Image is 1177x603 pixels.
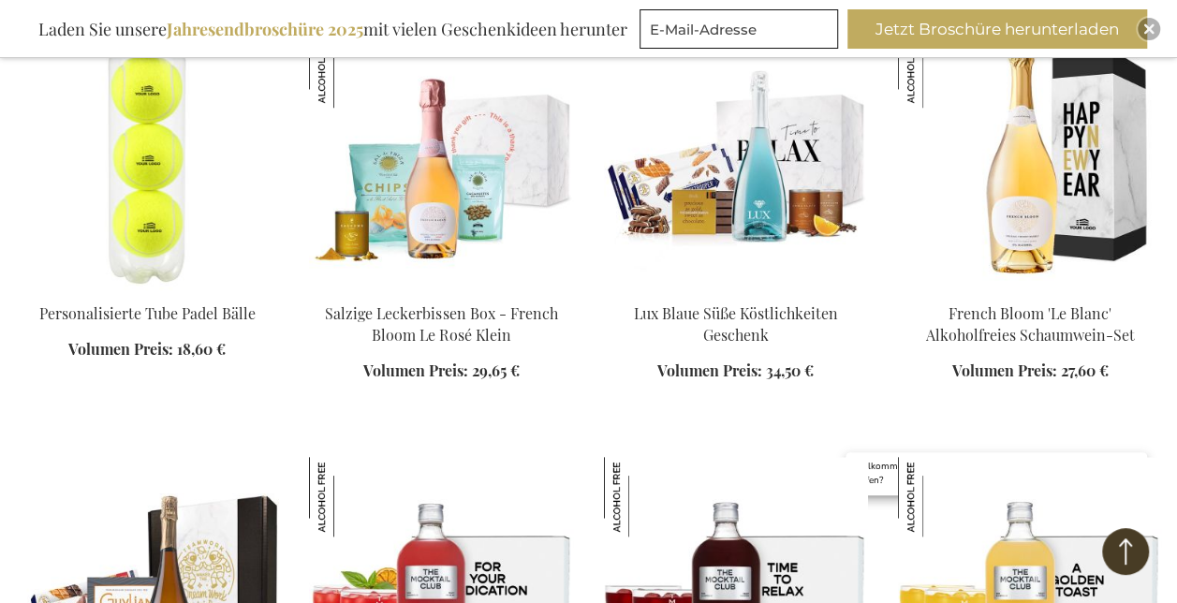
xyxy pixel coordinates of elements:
[363,360,520,382] a: Volumen Preis: 29,65 €
[177,339,226,359] span: 18,60 €
[68,339,226,360] a: Volumen Preis: 18,60 €
[604,457,684,537] img: The Mocktail Club Berry Bash Geschenkset
[1060,360,1108,380] span: 27,60 €
[363,360,468,380] span: Volumen Preis:
[657,360,814,382] a: Volumen Preis: 34,50 €
[657,360,762,380] span: Volumen Preis:
[604,28,868,290] img: Lux Blue Sweet Delights Gift
[167,18,363,40] b: Jahresendbroschüre 2025
[634,303,838,345] a: Lux Blaue Süße Köstlichkeiten Geschenk
[898,279,1162,297] a: French Bloom 'Le Blanc' non-alcoholic Sparkling Set French Bloom 'Le Blanc' Alkoholfreies Schaumw...
[951,360,1056,380] span: Volumen Preis:
[39,303,256,323] a: Personalisierte Tube Padel Bälle
[15,279,279,297] a: Personalised Tube Of Padel Balls
[325,303,557,345] a: Salzige Leckerbissen Box - French Bloom Le Rosé Klein
[1143,23,1155,35] img: Close
[309,457,389,537] img: The Mocktail Club Grapefruit Grace Geschenkset
[898,28,1162,290] img: French Bloom 'Le Blanc' non-alcoholic Sparkling Set
[309,28,389,108] img: Salzige Leckerbissen Box - French Bloom Le Rosé Klein
[604,279,868,297] a: Lux Blue Sweet Delights Gift
[1138,18,1160,40] div: Close
[847,9,1147,49] button: Jetzt Broschüre herunterladen
[898,28,978,108] img: French Bloom 'Le Blanc' Alkoholfreies Schaumwein-Set
[898,457,978,537] img: The Mocktail Club Ginger Gem Geschenkset
[15,28,279,290] img: Personalised Tube Of Padel Balls
[640,9,844,54] form: marketing offers and promotions
[925,303,1134,345] a: French Bloom 'Le Blanc' Alkoholfreies Schaumwein-Set
[309,279,573,297] a: Salty Treats Box - French Bloom Le Rose Small Salzige Leckerbissen Box - French Bloom Le Rosé Klein
[309,28,573,290] img: Salty Treats Box - French Bloom Le Rose Small
[766,360,814,380] span: 34,50 €
[68,339,173,359] span: Volumen Preis:
[30,9,636,49] div: Laden Sie unsere mit vielen Geschenkideen herunter
[472,360,520,380] span: 29,65 €
[951,360,1108,382] a: Volumen Preis: 27,60 €
[640,9,838,49] input: E-Mail-Adresse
